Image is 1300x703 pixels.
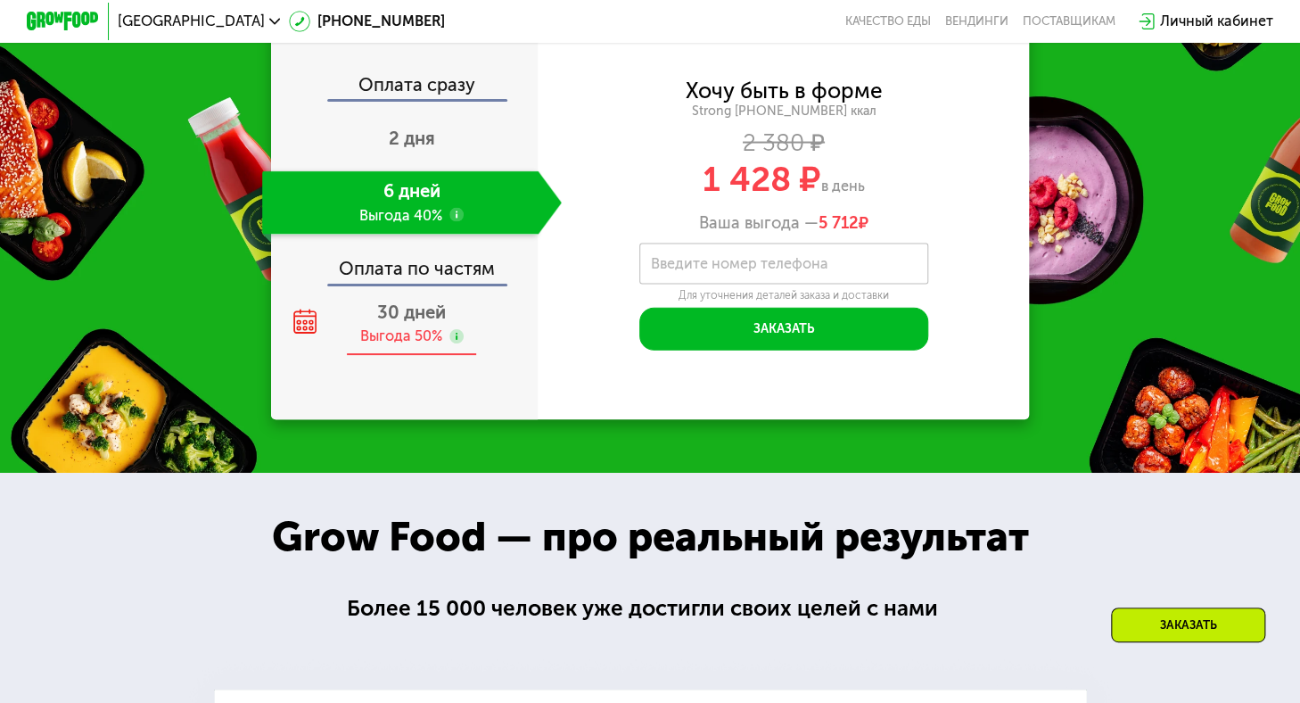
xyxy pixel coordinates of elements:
div: поставщикам [1023,14,1115,29]
button: Заказать [639,308,928,351]
div: Оплата сразу [273,76,539,99]
a: [PHONE_NUMBER] [289,11,445,32]
div: Хочу быть в форме [685,81,882,101]
a: Качество еды [845,14,931,29]
div: Grow Food — про реальный результат [241,507,1060,568]
span: [GEOGRAPHIC_DATA] [118,14,265,29]
label: Введите номер телефона [651,259,828,269]
div: Strong [PHONE_NUMBER] ккал [538,103,1029,120]
span: в день [821,178,865,194]
div: Оплата по частям [273,242,539,284]
div: Ваша выгода — [538,213,1029,233]
span: ₽ [819,213,868,233]
div: Для уточнения деталей заказа и доставки [639,289,928,303]
a: Вендинги [945,14,1008,29]
div: Заказать [1111,608,1265,642]
span: 5 712 [819,213,859,233]
span: 1 428 ₽ [703,159,821,200]
span: 30 дней [377,302,446,323]
div: 2 380 ₽ [538,133,1029,153]
div: Более 15 000 человек уже достигли своих целей с нами [347,591,953,625]
div: Выгода 50% [360,327,442,346]
div: Личный кабинет [1160,11,1273,32]
span: 2 дня [389,128,435,149]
